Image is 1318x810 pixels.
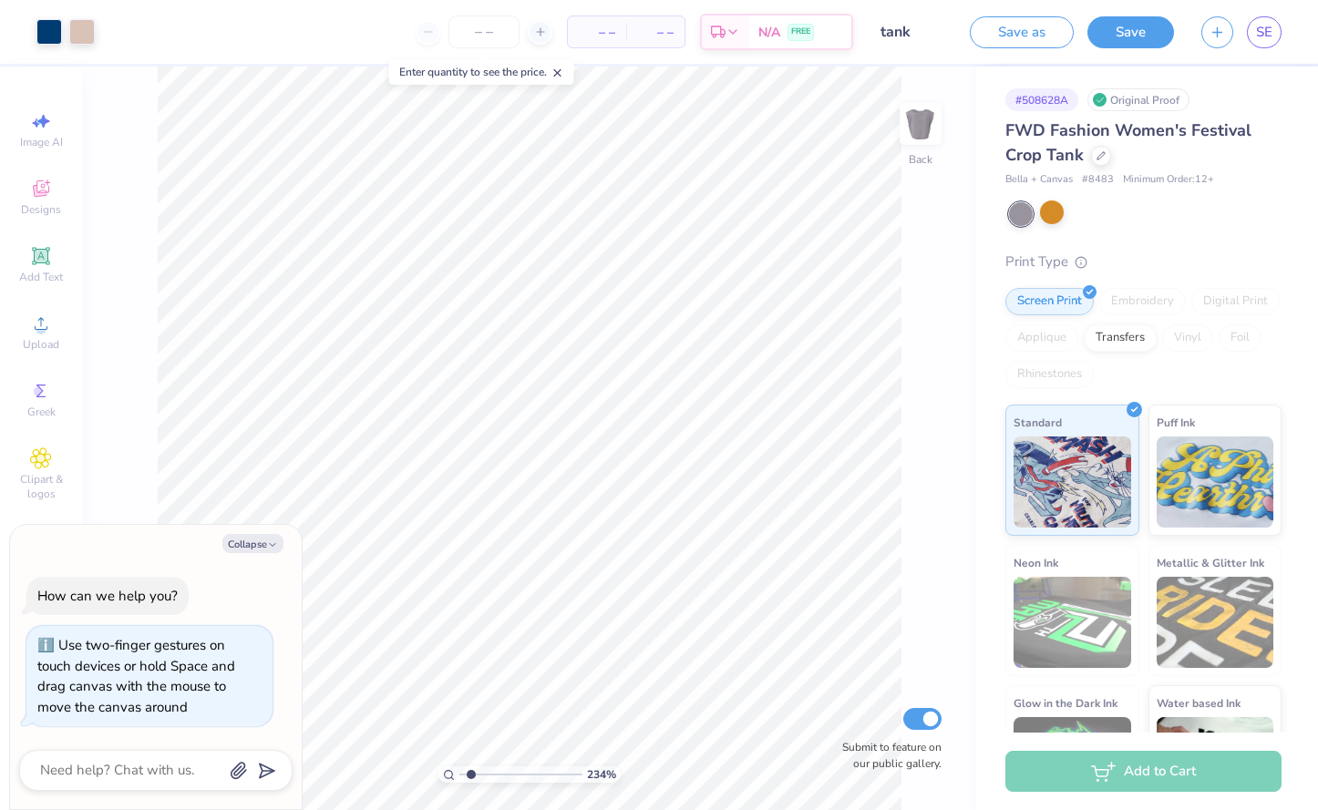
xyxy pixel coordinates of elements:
label: Submit to feature on our public gallery. [832,739,942,772]
div: Use two-finger gestures on touch devices or hold Space and drag canvas with the mouse to move the... [37,636,235,716]
span: # 8483 [1082,172,1114,188]
img: Metallic & Glitter Ink [1157,577,1274,668]
img: Neon Ink [1014,577,1131,668]
img: Glow in the Dark Ink [1014,717,1131,808]
div: Embroidery [1099,288,1186,315]
img: Water based Ink [1157,717,1274,808]
button: Collapse [222,534,283,553]
div: Digital Print [1191,288,1280,315]
span: Standard [1014,413,1062,432]
span: N/A [758,23,780,42]
span: Add Text [19,270,63,284]
span: Clipart & logos [9,472,73,501]
img: Standard [1014,436,1131,528]
div: # 508628A [1005,88,1078,111]
span: – – [579,23,615,42]
div: Foil [1219,324,1261,352]
a: SE [1247,16,1282,48]
div: Print Type [1005,251,1282,272]
span: SE [1256,22,1272,43]
img: Back [902,106,939,142]
span: FREE [791,26,810,38]
div: Enter quantity to see the price. [389,59,574,85]
span: Minimum Order: 12 + [1123,172,1214,188]
span: Bella + Canvas [1005,172,1073,188]
div: Vinyl [1162,324,1213,352]
span: Metallic & Glitter Ink [1157,553,1264,572]
span: Puff Ink [1157,413,1195,432]
div: Applique [1005,324,1078,352]
span: Water based Ink [1157,693,1241,713]
span: Designs [21,202,61,217]
div: Transfers [1084,324,1157,352]
div: Rhinestones [1005,361,1094,388]
span: Glow in the Dark Ink [1014,693,1117,713]
span: – – [637,23,674,42]
span: FWD Fashion Women's Festival Crop Tank [1005,119,1251,166]
div: How can we help you? [37,587,178,605]
span: Neon Ink [1014,553,1058,572]
button: Save [1087,16,1174,48]
img: Puff Ink [1157,436,1274,528]
span: Image AI [20,135,63,149]
button: Save as [970,16,1074,48]
span: 234 % [587,766,616,783]
div: Original Proof [1087,88,1189,111]
input: Untitled Design [867,14,956,50]
span: Upload [23,337,59,352]
input: – – [448,15,520,48]
div: Back [909,151,932,168]
span: Greek [27,405,56,419]
div: Screen Print [1005,288,1094,315]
